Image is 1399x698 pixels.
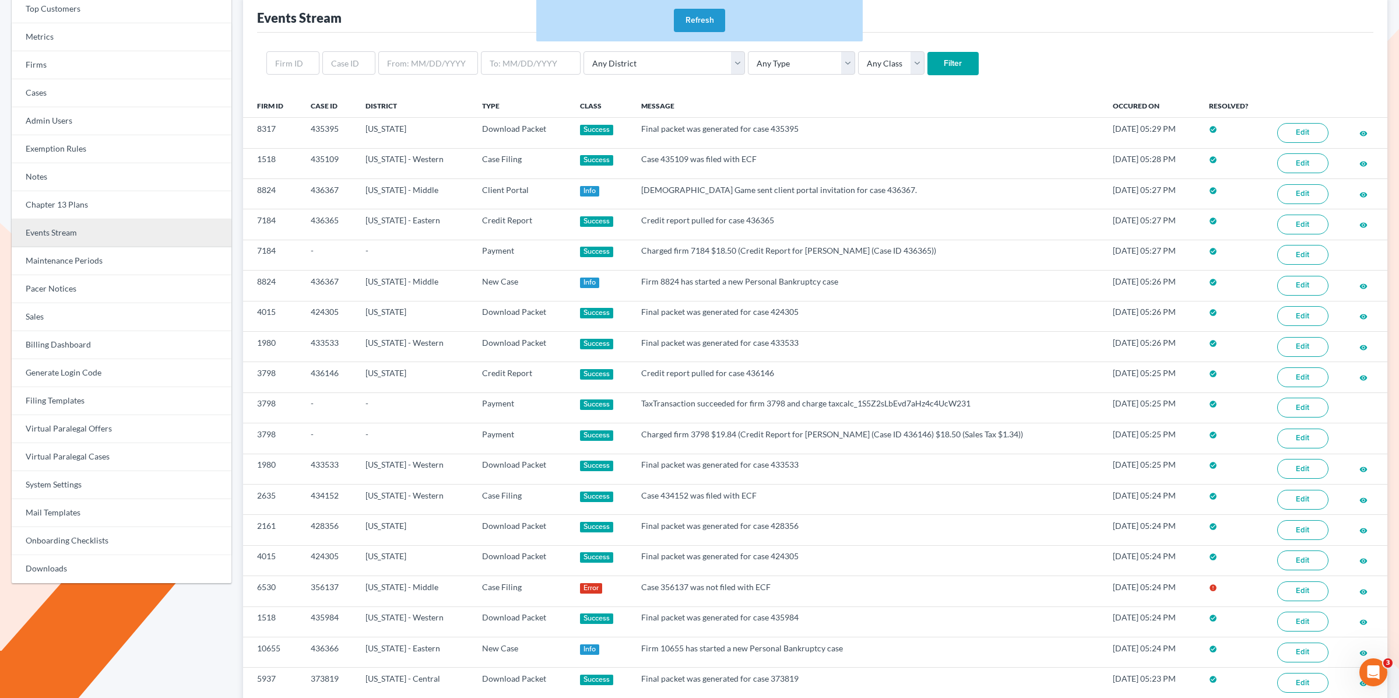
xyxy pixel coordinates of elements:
[1359,494,1368,504] a: visibility
[473,668,570,698] td: Download Packet
[1359,618,1368,626] i: visibility
[1359,555,1368,565] a: visibility
[356,606,473,637] td: [US_STATE] - Western
[1103,118,1200,148] td: [DATE] 05:29 PM
[1277,490,1328,510] a: Edit
[1359,374,1368,382] i: visibility
[1103,515,1200,545] td: [DATE] 05:24 PM
[473,362,570,392] td: Credit Report
[356,118,473,148] td: [US_STATE]
[1103,606,1200,637] td: [DATE] 05:24 PM
[1277,306,1328,326] a: Edit
[571,94,632,117] th: Class
[12,275,231,303] a: Pacer Notices
[322,51,375,75] input: Case ID
[1103,668,1200,698] td: [DATE] 05:23 PM
[1209,125,1217,134] i: check_circle
[243,454,301,484] td: 1980
[1359,588,1368,596] i: visibility
[1209,247,1217,255] i: check_circle
[473,331,570,362] td: Download Packet
[12,555,231,583] a: Downloads
[356,545,473,576] td: [US_STATE]
[378,51,478,75] input: From: MM/DD/YYYY
[12,23,231,51] a: Metrics
[1359,221,1368,229] i: visibility
[473,576,570,606] td: Case Filing
[580,278,600,288] div: Info
[632,668,1103,698] td: Final packet was generated for case 373819
[1359,372,1368,382] a: visibility
[356,209,473,240] td: [US_STATE] - Eastern
[580,339,614,349] div: Success
[243,515,301,545] td: 2161
[301,392,356,423] td: -
[632,148,1103,178] td: Case 435109 was filed with ECF
[243,392,301,423] td: 3798
[12,387,231,415] a: Filing Templates
[1209,308,1217,317] i: check_circle
[1359,191,1368,199] i: visibility
[473,178,570,209] td: Client Portal
[301,118,356,148] td: 435395
[580,613,614,624] div: Success
[301,668,356,698] td: 373819
[1209,370,1217,378] i: check_circle
[632,392,1103,423] td: TaxTransaction succeeded for firm 3798 and charge taxcalc_1S5Z2sLbEvd7aHz4c4UcW231
[1209,461,1217,469] i: check_circle
[632,423,1103,454] td: Charged firm 3798 $19.84 (Credit Report for [PERSON_NAME] (Case ID 436146) $18.50 (Sales Tax $1.34))
[632,118,1103,148] td: Final packet was generated for case 435395
[1103,454,1200,484] td: [DATE] 05:25 PM
[12,219,231,247] a: Events Stream
[356,94,473,117] th: District
[1103,392,1200,423] td: [DATE] 05:25 PM
[243,606,301,637] td: 1518
[473,484,570,514] td: Case Filing
[356,178,473,209] td: [US_STATE] - Middle
[1359,464,1368,473] a: visibility
[243,178,301,209] td: 8824
[1103,301,1200,331] td: [DATE] 05:26 PM
[243,271,301,301] td: 8824
[1277,429,1328,448] a: Edit
[632,240,1103,270] td: Charged firm 7184 $18.50 (Credit Report for [PERSON_NAME] (Case ID 436365))
[356,515,473,545] td: [US_STATE]
[1359,158,1368,168] a: visibility
[356,362,473,392] td: [US_STATE]
[1277,581,1328,601] a: Edit
[1359,465,1368,473] i: visibility
[356,484,473,514] td: [US_STATE] - Western
[632,545,1103,576] td: Final packet was generated for case 424305
[580,308,614,318] div: Success
[580,186,600,197] div: Info
[1359,658,1387,686] iframe: Intercom live chat
[243,118,301,148] td: 8317
[632,362,1103,392] td: Credit report pulled for case 436146
[1359,616,1368,626] a: visibility
[1277,337,1328,357] a: Edit
[1359,189,1368,199] a: visibility
[1359,557,1368,565] i: visibility
[473,301,570,331] td: Download Packet
[1359,129,1368,138] i: visibility
[1277,520,1328,540] a: Edit
[473,423,570,454] td: Payment
[243,331,301,362] td: 1980
[1277,612,1328,632] a: Edit
[301,423,356,454] td: -
[301,301,356,331] td: 424305
[580,552,614,563] div: Success
[301,178,356,209] td: 436367
[1359,586,1368,596] a: visibility
[243,423,301,454] td: 3798
[301,515,356,545] td: 428356
[1277,215,1328,234] a: Edit
[580,522,614,532] div: Success
[1103,423,1200,454] td: [DATE] 05:25 PM
[1209,400,1217,408] i: check_circle
[580,583,603,594] div: Error
[1277,643,1328,662] a: Edit
[301,454,356,484] td: 433533
[580,369,614,380] div: Success
[243,576,301,606] td: 6530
